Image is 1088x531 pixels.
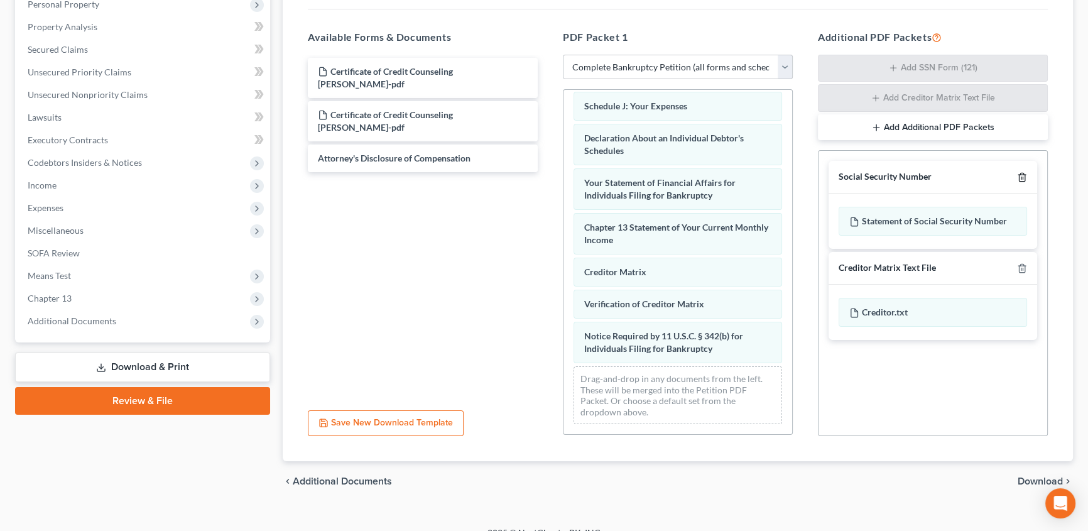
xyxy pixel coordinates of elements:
[28,157,142,168] span: Codebtors Insiders & Notices
[584,222,768,245] span: Chapter 13 Statement of Your Current Monthly Income
[28,202,63,213] span: Expenses
[28,112,62,123] span: Lawsuits
[584,177,736,200] span: Your Statement of Financial Affairs for Individuals Filing for Bankruptcy
[28,21,97,32] span: Property Analysis
[839,207,1027,236] div: Statement of Social Security Number
[18,61,270,84] a: Unsecured Priority Claims
[839,262,936,274] div: Creditor Matrix Text File
[1045,488,1075,518] div: Open Intercom Messenger
[818,84,1048,112] button: Add Creditor Matrix Text File
[28,270,71,281] span: Means Test
[1018,476,1073,486] button: Download chevron_right
[574,366,782,424] div: Drag-and-drop in any documents from the left. These will be merged into the Petition PDF Packet. ...
[318,109,453,133] span: Certificate of Credit Counseling [PERSON_NAME]-pdf
[293,476,392,486] span: Additional Documents
[28,293,72,304] span: Chapter 13
[308,410,464,437] button: Save New Download Template
[18,16,270,38] a: Property Analysis
[18,84,270,106] a: Unsecured Nonpriority Claims
[28,44,88,55] span: Secured Claims
[28,89,148,100] span: Unsecured Nonpriority Claims
[818,55,1048,82] button: Add SSN Form (121)
[818,114,1048,141] button: Add Additional PDF Packets
[839,171,932,183] div: Social Security Number
[584,133,744,156] span: Declaration About an Individual Debtor's Schedules
[18,242,270,265] a: SOFA Review
[1063,476,1073,486] i: chevron_right
[28,315,116,326] span: Additional Documents
[15,387,270,415] a: Review & File
[28,248,80,258] span: SOFA Review
[584,298,704,309] span: Verification of Creditor Matrix
[28,134,108,145] span: Executory Contracts
[18,129,270,151] a: Executory Contracts
[15,353,270,382] a: Download & Print
[28,67,131,77] span: Unsecured Priority Claims
[283,476,293,486] i: chevron_left
[28,180,57,190] span: Income
[283,476,392,486] a: chevron_left Additional Documents
[308,30,538,45] h5: Available Forms & Documents
[318,66,453,89] span: Certificate of Credit Counseling [PERSON_NAME]-pdf
[1018,476,1063,486] span: Download
[28,225,84,236] span: Miscellaneous
[584,266,646,277] span: Creditor Matrix
[18,106,270,129] a: Lawsuits
[18,38,270,61] a: Secured Claims
[318,153,471,163] span: Attorney's Disclosure of Compensation
[839,298,1027,327] div: Creditor.txt
[563,30,793,45] h5: PDF Packet 1
[818,30,1048,45] h5: Additional PDF Packets
[584,331,743,354] span: Notice Required by 11 U.S.C. § 342(b) for Individuals Filing for Bankruptcy
[584,101,687,111] span: Schedule J: Your Expenses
